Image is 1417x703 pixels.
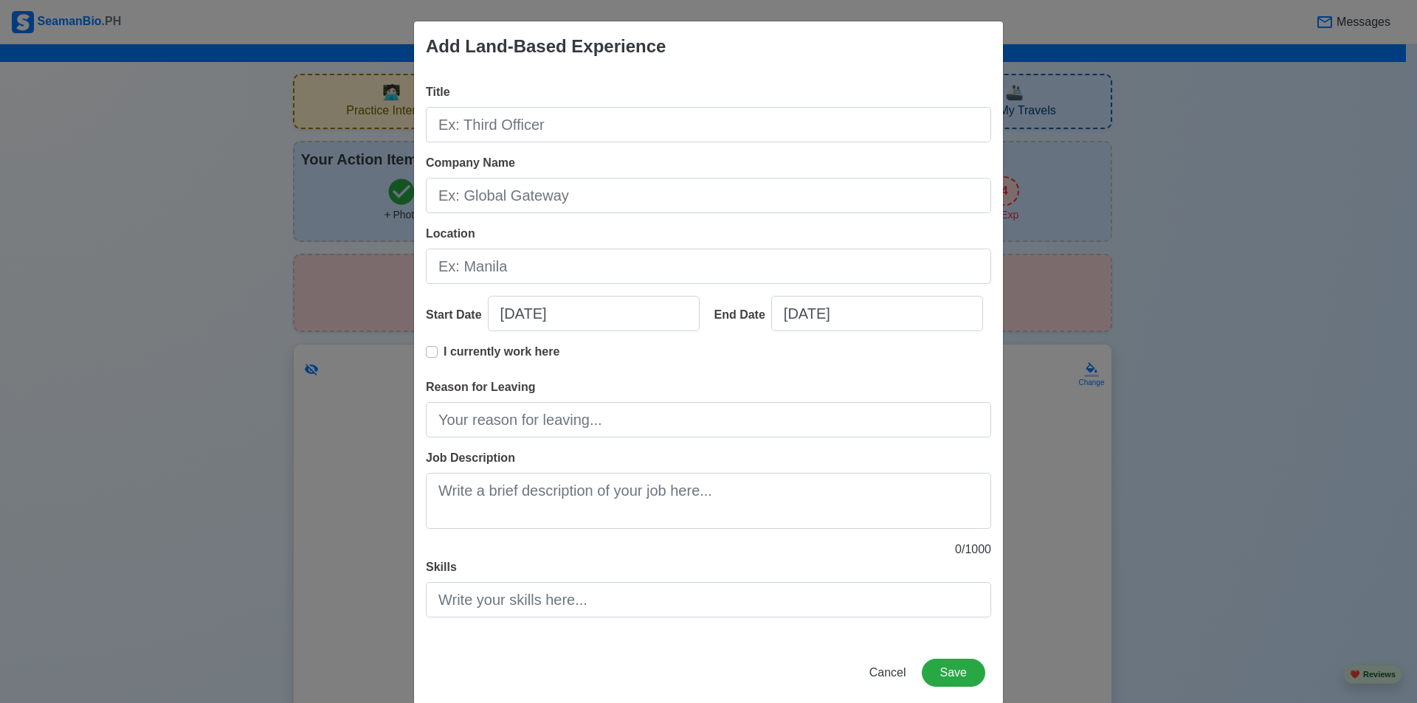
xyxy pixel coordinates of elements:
span: Title [426,86,450,98]
input: Write your skills here... [426,582,991,617]
div: Add Land-Based Experience [426,33,666,60]
span: Company Name [426,156,515,169]
div: Start Date [426,306,488,324]
p: 0 / 1000 [426,541,991,558]
span: Reason for Leaving [426,381,535,393]
div: End Date [714,306,771,324]
span: Location [426,227,475,240]
button: Cancel [860,659,916,687]
span: Skills [426,561,457,573]
input: Ex: Manila [426,249,991,284]
input: Your reason for leaving... [426,402,991,437]
input: Ex: Third Officer [426,107,991,142]
input: Ex: Global Gateway [426,178,991,213]
label: Job Description [426,449,515,467]
span: Cancel [869,666,906,679]
p: I currently work here [444,343,559,361]
button: Save [922,659,985,687]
